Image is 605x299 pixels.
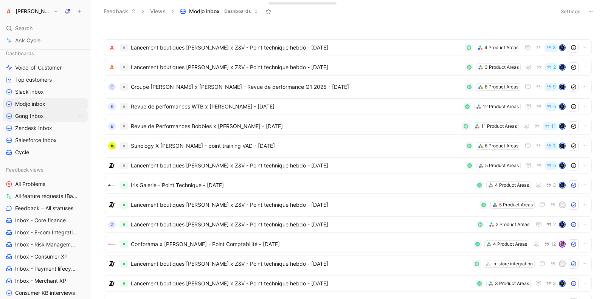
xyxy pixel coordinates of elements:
[15,229,77,236] span: Inbox - E-com Integration
[131,279,473,288] span: Lancement boutiques [PERSON_NAME] x Z&V - Point technique hebdo - [DATE]
[108,44,116,51] img: logo
[104,79,592,95] a: GGroupe [PERSON_NAME] x [PERSON_NAME] - Revue de performance Q1 2025 - [DATE]8 Product Areas9avatar
[499,201,533,209] div: 5 Product Areas
[3,135,88,146] a: Salesforce Inbox
[553,45,556,50] span: 3
[108,64,116,71] img: logo
[3,164,88,175] div: Feedback views
[3,215,88,226] a: Inbox - Core finance
[544,279,557,288] button: 3
[3,203,88,214] a: Feedback – All statuses
[3,122,88,134] a: Zendesk Inbox
[3,74,88,85] a: Top customers
[3,62,88,73] a: Voice-of-Customer
[553,222,556,227] span: 2
[485,142,518,150] div: 6 Product Areas
[104,118,592,135] a: BRevue de Performances Bobbies x [PERSON_NAME] - [DATE]11 Product Areas11avatar
[560,104,565,109] img: avatar
[15,289,75,297] span: Consumer KB interviews
[483,103,519,110] div: 12 Product Areas
[3,35,88,46] a: Ask Cycle
[224,8,251,15] span: Dashboards
[560,84,565,90] img: avatar
[104,59,592,76] a: logoLancement boutiques [PERSON_NAME] x Z&V - Point technique hebdo - [DATE]3 Product Areas2avatar
[131,259,470,268] span: Lancement boutiques [PERSON_NAME] x Z&V - Point technique hebdo - [DATE]
[553,144,556,148] span: 3
[545,102,557,111] button: 5
[108,280,116,287] img: logo
[100,6,139,17] button: Feedback
[104,197,592,213] a: logoLancement boutiques [PERSON_NAME] x Z&V - Point technique hebdo - [DATE]5 Product Areasm
[545,63,557,71] button: 2
[485,162,519,169] div: 5 Product Areas
[551,242,556,246] span: 12
[15,124,52,132] span: Zendesk Inbox
[104,157,592,174] a: logoLancement boutiques [PERSON_NAME] x Z&V - Point technique hebdo - [DATE]5 Product Areas5avatar
[108,122,116,130] div: B
[3,6,60,17] button: Alma[PERSON_NAME]
[15,241,77,248] span: Inbox - Risk Management
[108,240,116,248] img: logo
[108,162,116,169] img: logo
[104,236,592,253] a: logoConforama x [PERSON_NAME] - Point Comptabilité - [DATE]4 Product Areas12avatar
[131,220,473,229] span: Lancement boutiques [PERSON_NAME] x Z&V - Point technique hebdo - [DATE]
[104,177,592,194] a: logoIris Galerie - Point Technique - [DATE]4 Product Areas3avatar
[544,142,557,150] button: 3
[15,24,33,33] span: Search
[15,112,44,120] span: Gong Inbox
[77,112,85,120] button: View actions
[108,83,116,91] div: G
[15,204,73,212] span: Feedback – All statuses
[544,43,557,52] button: 3
[3,227,88,238] a: Inbox - E-com Integration
[560,281,565,286] img: avatar
[104,39,592,56] a: logoLancement boutiques [PERSON_NAME] x Z&V - Point technique hebdo - [DATE]4 Product Areas3avatar
[3,48,88,59] div: Dashboards
[15,136,57,144] span: Salesforce Inbox
[3,48,88,158] div: DashboardsVoice-of-CustomerTop customersSlack inboxModjo inboxGong InboxView actionsZendesk Inbox...
[544,181,557,189] button: 3
[3,239,88,250] a: Inbox - Risk Management
[147,6,169,17] button: Views
[492,260,533,268] div: In-store integration
[495,181,529,189] div: 4 Product Areas
[189,8,220,15] span: Modjo inbox
[485,83,518,91] div: 8 Product Areas
[3,147,88,158] a: Cycle
[3,86,88,98] a: Slack inbox
[553,85,556,89] span: 9
[560,261,565,266] div: m
[545,161,557,170] button: 5
[15,36,40,45] span: Ask Cycle
[543,122,557,130] button: 11
[104,275,592,292] a: logoLancement boutiques [PERSON_NAME] x Z&V - Point technique hebdo - [DATE]3 Product Areas3avatar
[131,161,463,170] span: Lancement boutiques [PERSON_NAME] x Z&V - Point technique hebdo - [DATE]
[560,163,565,168] img: avatar
[108,201,116,209] img: logo
[15,64,62,71] span: Voice-of-Customer
[131,102,461,111] span: Revue de performances WTB x [PERSON_NAME] - [DATE]
[551,124,556,129] span: 11
[481,122,517,130] div: 11 Product Areas
[104,216,592,233] a: ZLancement boutiques [PERSON_NAME] x Z&V - Point technique hebdo - [DATE]2 Product Areas2avatar
[560,183,565,188] img: avatar
[553,163,556,168] span: 5
[557,6,584,17] button: Settings
[544,83,557,91] button: 9
[560,124,565,129] img: avatar
[3,191,88,202] a: All feature requests (Backlog & To do)
[553,183,556,187] span: 3
[560,222,565,227] img: avatar
[15,180,45,188] span: All Problems
[131,43,462,52] span: Lancement boutiques [PERSON_NAME] x Z&V - Point technique hebdo - [DATE]
[108,260,116,268] img: logo
[131,82,462,91] span: Groupe [PERSON_NAME] x [PERSON_NAME] - Revue de performance Q1 2025 - [DATE]
[131,240,471,249] span: Conforama x [PERSON_NAME] - Point Comptabilité - [DATE]
[560,45,565,50] img: avatar
[104,138,592,154] a: logoSunology X [PERSON_NAME] - point training VAD - [DATE]6 Product Areas3avatar
[131,181,473,190] span: Iris Galerie - Point Technique - [DATE]
[108,181,116,189] img: logo
[15,253,68,260] span: Inbox - Consumer XP
[553,281,556,286] span: 3
[15,217,66,224] span: Inbox - Core finance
